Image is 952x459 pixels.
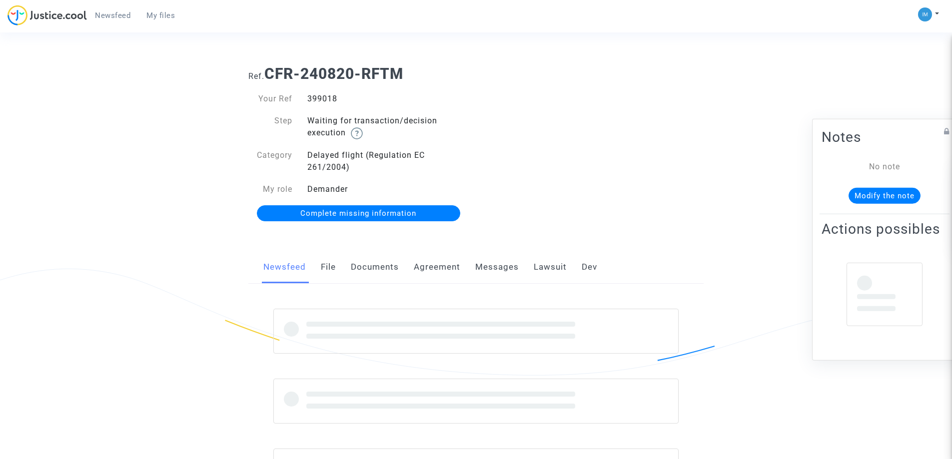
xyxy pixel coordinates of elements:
h2: Actions possibles [822,220,948,237]
a: Documents [351,251,399,284]
span: Complete missing information [300,209,416,218]
a: Lawsuit [534,251,567,284]
div: 399018 [300,93,476,105]
a: Dev [582,251,597,284]
span: Ref. [248,71,264,81]
img: jc-logo.svg [7,5,87,25]
div: My role [241,183,300,195]
div: Demander [300,183,476,195]
span: My files [146,11,175,20]
a: Newsfeed [87,8,138,23]
h2: Notes [822,128,948,145]
img: help.svg [351,127,363,139]
div: Your Ref [241,93,300,105]
div: Delayed flight (Regulation EC 261/2004) [300,149,476,173]
img: a105443982b9e25553e3eed4c9f672e7 [918,7,932,21]
div: No note [837,160,933,172]
a: Messages [475,251,519,284]
div: Category [241,149,300,173]
span: Newsfeed [95,11,130,20]
b: CFR-240820-RFTM [264,65,403,82]
a: My files [138,8,183,23]
a: File [321,251,336,284]
div: Step [241,115,300,139]
a: Newsfeed [263,251,306,284]
button: Modify the note [849,187,921,203]
div: Waiting for transaction/decision execution [300,115,476,139]
a: Agreement [414,251,460,284]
